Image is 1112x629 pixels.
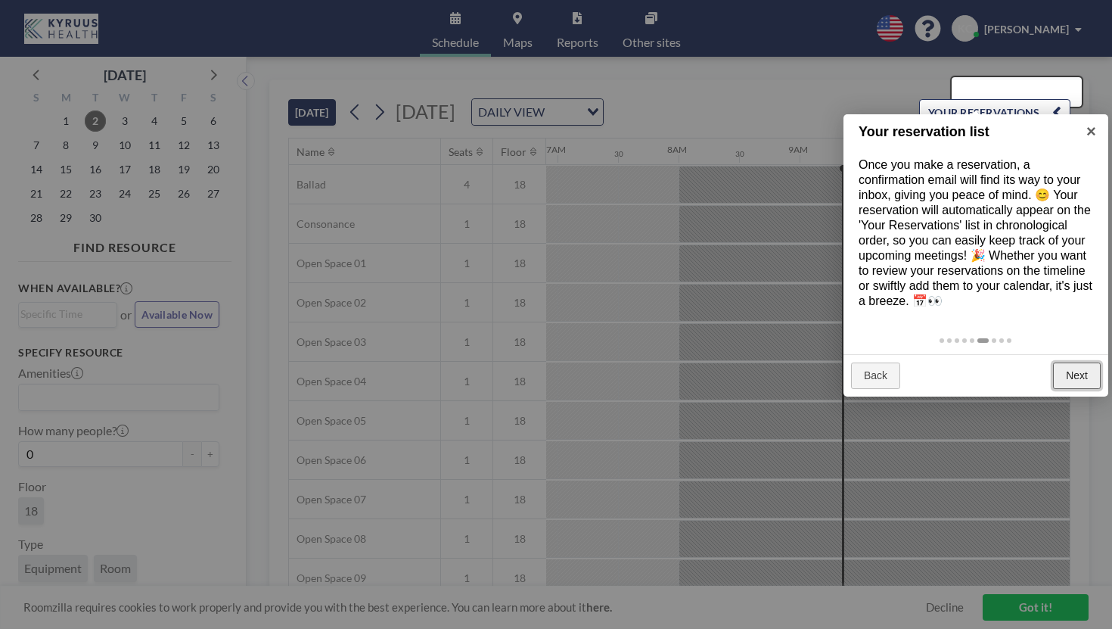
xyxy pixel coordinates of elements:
[1074,114,1108,148] a: ×
[1053,363,1101,390] a: Next
[919,99,1070,126] button: YOUR RESERVATIONS
[843,142,1108,324] div: Once you make a reservation, a confirmation email will find its way to your inbox, giving you pea...
[851,363,900,390] a: Back
[859,122,1070,142] h1: Your reservation list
